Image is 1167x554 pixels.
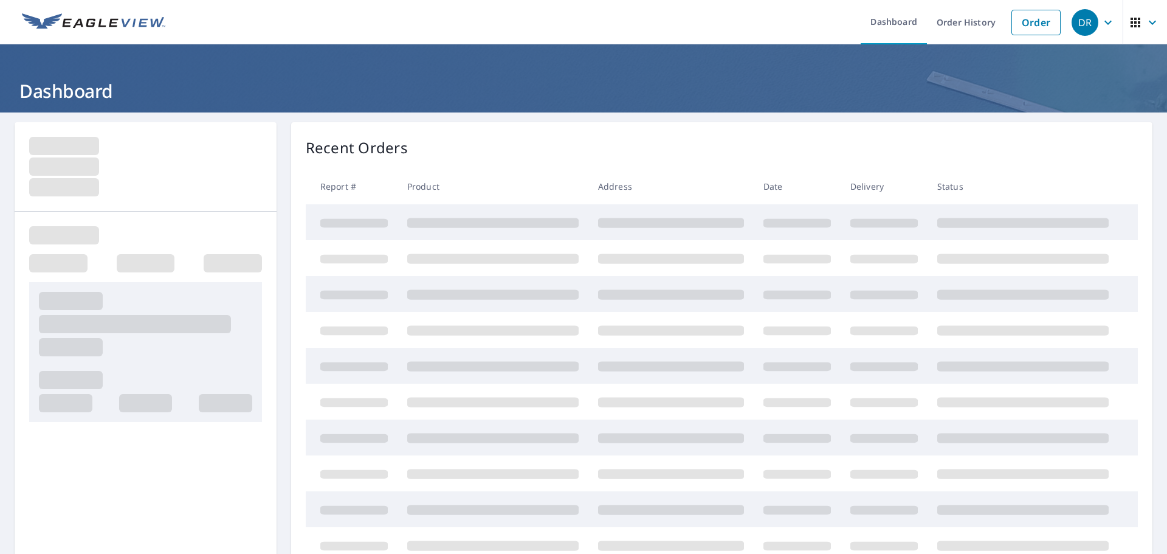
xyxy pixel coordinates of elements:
[306,168,398,204] th: Report #
[22,13,165,32] img: EV Logo
[1011,10,1061,35] a: Order
[754,168,841,204] th: Date
[398,168,588,204] th: Product
[15,78,1152,103] h1: Dashboard
[306,137,408,159] p: Recent Orders
[588,168,754,204] th: Address
[841,168,928,204] th: Delivery
[928,168,1118,204] th: Status
[1072,9,1098,36] div: DR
